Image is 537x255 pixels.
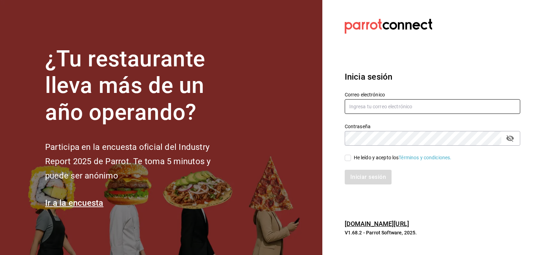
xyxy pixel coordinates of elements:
[345,220,409,227] a: [DOMAIN_NAME][URL]
[345,229,520,236] p: V1.68.2 - Parrot Software, 2025.
[45,46,234,126] h1: ¿Tu restaurante lleva más de un año operando?
[45,140,234,183] h2: Participa en la encuesta oficial del Industry Report 2025 de Parrot. Te toma 5 minutos y puede se...
[45,198,103,208] a: Ir a la encuesta
[399,155,451,160] a: Términos y condiciones.
[345,71,520,83] h3: Inicia sesión
[345,92,520,97] label: Correo electrónico
[345,124,520,129] label: Contraseña
[354,154,452,161] div: He leído y acepto los
[345,99,520,114] input: Ingresa tu correo electrónico
[504,132,516,144] button: passwordField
